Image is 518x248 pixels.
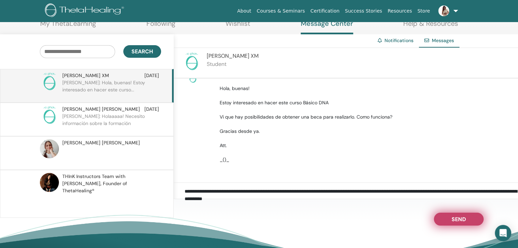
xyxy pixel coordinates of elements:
[62,173,159,194] span: THInK Instructors Team with [PERSON_NAME], Founder of ThetaHealing®
[40,106,59,125] img: no-photo.png
[144,106,159,113] span: [DATE]
[131,48,153,55] span: Search
[342,5,385,17] a: Success Stories
[62,139,140,146] span: [PERSON_NAME] [PERSON_NAME]
[495,225,511,241] div: Open Intercom Messenger
[301,19,353,34] a: Message Center
[40,173,59,192] img: default.jpg
[225,19,250,33] a: Wishlist
[385,5,415,17] a: Resources
[40,72,59,91] img: no-photo.png
[45,3,126,19] img: logo.png
[62,106,140,113] span: [PERSON_NAME] [PERSON_NAME]
[207,52,258,59] span: [PERSON_NAME] XM
[146,19,175,33] a: Following
[403,19,458,33] a: Help & Resources
[308,5,342,17] a: Certification
[415,5,433,17] a: Store
[220,85,510,163] p: Hola, buenas! Estoy interesado en hacer este curso Básico DNA Vi que hay posibilidades de obtener...
[62,113,161,133] p: [PERSON_NAME]: Holaaaaa! Necesito información sobre la formación
[434,213,484,226] button: Send
[438,5,449,16] img: default.jpg
[384,37,413,43] a: Notifications
[432,37,454,43] span: Messages
[40,139,59,158] img: default.jpg
[62,79,161,100] p: [PERSON_NAME]: Hola, buenas! Estoy interesado en hacer este curso...
[123,45,161,58] button: Search
[62,72,109,79] span: [PERSON_NAME] XM
[182,52,201,71] img: no-photo.png
[254,5,308,17] a: Courses & Seminars
[144,72,159,79] span: [DATE]
[452,216,466,220] span: Send
[207,60,258,68] p: Student
[40,19,96,33] a: My ThetaLearning
[234,5,254,17] a: About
